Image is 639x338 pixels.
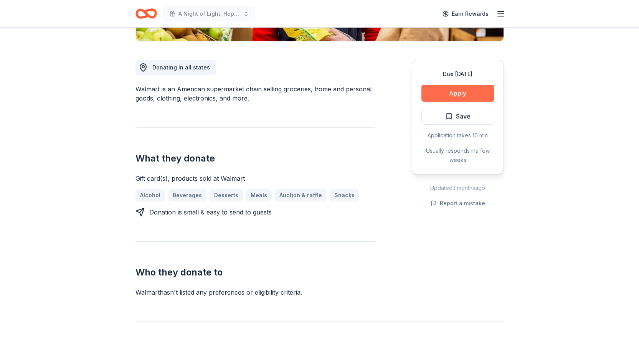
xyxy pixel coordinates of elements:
span: Donating in all states [152,64,210,71]
button: Report a mistake [431,199,485,208]
button: Save [421,108,494,125]
div: Walmart hasn ' t listed any preferences or eligibility criteria. [135,288,375,297]
div: Donation is small & easy to send to guests [149,208,272,217]
span: A Night of Light, Hope, and Legacy Gala 2026 [178,9,240,18]
a: Alcohol [135,189,165,201]
div: Due [DATE] [421,69,494,79]
h2: What they donate [135,152,375,165]
div: Usually responds in a few weeks [421,146,494,165]
a: Auction & raffle [275,189,327,201]
div: Gift card(s), products sold at Walmart [135,174,375,183]
button: Apply [421,85,494,102]
h2: Who they donate to [135,266,375,279]
a: Beverages [168,189,206,201]
span: Save [456,111,471,121]
div: Walmart is an American supermarket chain selling groceries, home and personal goods, clothing, el... [135,84,375,103]
div: Updated 3 months ago [412,183,504,193]
button: A Night of Light, Hope, and Legacy Gala 2026 [163,6,255,21]
a: Earn Rewards [438,7,493,21]
a: Meals [246,189,272,201]
a: Snacks [330,189,359,201]
div: Application takes 10 min [421,131,494,140]
a: Home [135,5,157,23]
a: Desserts [210,189,243,201]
